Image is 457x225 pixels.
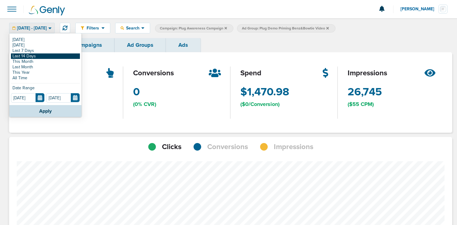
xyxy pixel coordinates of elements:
[166,38,201,52] a: Ads
[240,101,280,108] span: ($0/Conversion)
[84,26,101,31] span: Filters
[242,26,329,31] span: Ad Group: Plug Demo Priming Benz&Bowtie Video
[11,48,80,53] a: Last 7 Days
[160,26,227,31] span: Campaign: Plug Awareness Campaign
[11,53,80,59] a: Last 14 Days
[9,105,81,117] button: Apply
[348,101,374,108] span: ($55 CPM)
[348,84,382,100] span: 26,745
[274,142,313,152] span: Impressions
[11,43,80,48] a: [DATE]
[11,59,80,64] a: This Month
[11,75,80,81] a: All Time
[133,68,174,78] span: conversions
[11,64,80,70] a: Last Month
[133,101,156,108] span: (0% CVR)
[61,38,115,52] a: Campaigns
[9,38,61,52] a: Dashboard
[348,68,387,78] span: impressions
[11,37,80,43] a: [DATE]
[207,142,248,152] span: Conversions
[11,70,80,75] a: This Year
[124,26,141,31] span: Search
[133,84,140,100] span: 0
[17,26,47,30] span: [DATE] - [DATE]
[400,7,438,11] span: [PERSON_NAME]
[29,6,65,15] img: Genly
[162,142,181,152] span: Clicks
[11,86,80,93] div: Date Range
[240,68,261,78] span: spend
[115,38,166,52] a: Ad Groups
[240,84,289,100] span: $1,470.98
